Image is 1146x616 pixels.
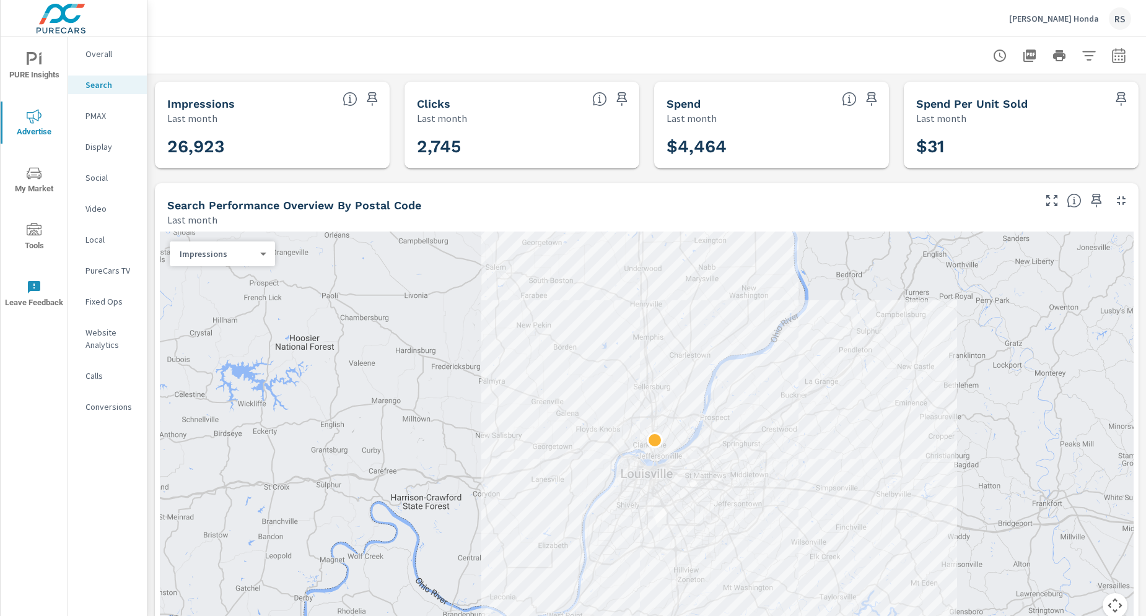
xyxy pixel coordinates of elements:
p: Calls [85,370,137,382]
p: Social [85,171,137,184]
div: Website Analytics [68,323,147,354]
div: Search [68,76,147,94]
p: Search [85,79,137,91]
span: Save this to your personalized report [612,89,632,109]
p: [PERSON_NAME] Honda [1009,13,1099,24]
p: Video [85,202,137,215]
p: PMAX [85,110,137,122]
p: Website Analytics [85,326,137,351]
h3: 26,923 [167,136,377,157]
div: Calls [68,367,147,385]
span: PURE Insights [4,52,64,82]
button: Print Report [1047,43,1072,68]
h5: Spend Per Unit Sold [916,97,1028,110]
div: PMAX [68,106,147,125]
span: Leave Feedback [4,280,64,310]
p: Last month [667,111,717,126]
button: "Export Report to PDF" [1017,43,1042,68]
div: PureCars TV [68,261,147,280]
p: Impressions [180,248,255,259]
h3: $31 [916,136,1126,157]
h5: Impressions [167,97,235,110]
h5: Spend [667,97,701,110]
div: Impressions [170,248,265,260]
span: Tools [4,223,64,253]
p: Overall [85,48,137,60]
h5: Search Performance Overview By Postal Code [167,199,421,212]
p: Last month [916,111,966,126]
div: Video [68,199,147,218]
h5: Clicks [417,97,450,110]
div: nav menu [1,37,68,322]
span: Save this to your personalized report [1087,191,1106,210]
p: Conversions [85,401,137,413]
div: Social [68,168,147,187]
span: My Market [4,166,64,196]
span: Save this to your personalized report [1111,89,1131,109]
div: Fixed Ops [68,292,147,311]
span: Save this to your personalized report [362,89,382,109]
button: Make Fullscreen [1042,191,1062,210]
span: Advertise [4,109,64,139]
button: Select Date Range [1106,43,1131,68]
p: Display [85,141,137,153]
div: Local [68,230,147,249]
div: Overall [68,45,147,63]
p: Fixed Ops [85,295,137,308]
span: Save this to your personalized report [862,89,881,109]
div: Conversions [68,397,147,416]
button: Apply Filters [1077,43,1101,68]
h3: 2,745 [417,136,627,157]
button: Minimize Widget [1111,191,1131,210]
p: Last month [167,111,217,126]
p: Last month [167,212,217,227]
p: Last month [417,111,467,126]
div: Display [68,137,147,156]
span: Understand Search performance data by postal code. Individual postal codes can be selected and ex... [1067,193,1082,208]
span: The number of times an ad was shown on your behalf. [343,92,357,106]
span: The number of times an ad was clicked by a consumer. [592,92,607,106]
h3: $4,464 [667,136,877,157]
span: The amount of money spent on advertising during the period. [842,92,857,106]
p: Local [85,233,137,246]
p: PureCars TV [85,264,137,277]
div: RS [1109,7,1131,30]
